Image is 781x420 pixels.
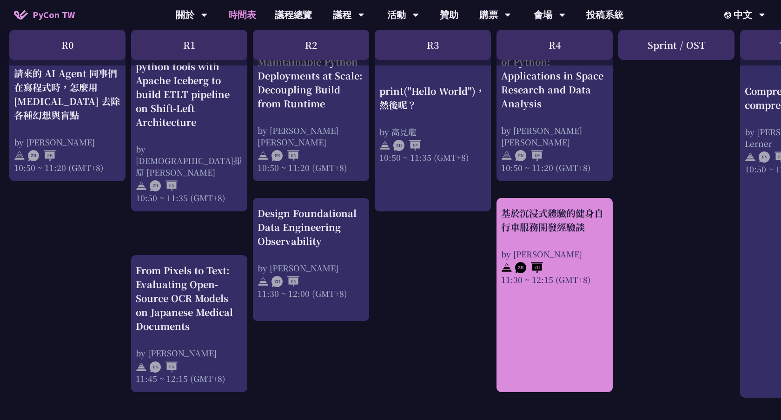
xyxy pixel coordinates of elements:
[136,361,147,373] img: svg+xml;base64,PHN2ZyB4bWxucz0iaHR0cDovL3d3dy53My5vcmcvMjAwMC9zdmciIHdpZHRoPSIyNCIgaGVpZ2h0PSIyNC...
[136,181,147,192] img: svg+xml;base64,PHN2ZyB4bWxucz0iaHR0cDovL3d3dy53My5vcmcvMjAwMC9zdmciIHdpZHRoPSIyNCIgaGVpZ2h0PSIyNC...
[515,262,543,273] img: ZHZH.38617ef.svg
[258,206,364,248] div: Design Foundational Data Engineering Observability
[258,162,364,173] div: 10:50 ~ 11:20 (GMT+8)
[14,66,121,122] div: 請來的 AI Agent 同事們在寫程式時，怎麼用 [MEDICAL_DATA] 去除各種幻想與盲點
[501,262,512,273] img: svg+xml;base64,PHN2ZyB4bWxucz0iaHR0cDovL3d3dy53My5vcmcvMjAwMC9zdmciIHdpZHRoPSIyNCIgaGVpZ2h0PSIyNC...
[253,30,369,60] div: R2
[258,150,269,161] img: svg+xml;base64,PHN2ZyB4bWxucz0iaHR0cDovL3d3dy53My5vcmcvMjAwMC9zdmciIHdpZHRoPSIyNCIgaGVpZ2h0PSIyNC...
[379,84,486,112] div: print("Hello World")，然後呢？
[136,347,243,359] div: by [PERSON_NAME]
[5,3,84,26] a: PyCon TW
[501,125,608,148] div: by [PERSON_NAME] [PERSON_NAME]
[258,206,364,299] a: Design Foundational Data Engineering Observability by [PERSON_NAME] 11:30 ~ 12:00 (GMT+8)
[724,12,734,19] img: Locale Icon
[33,8,75,22] span: PyCon TW
[14,136,121,148] div: by [PERSON_NAME]
[379,140,390,151] img: svg+xml;base64,PHN2ZyB4bWxucz0iaHR0cDovL3d3dy53My5vcmcvMjAwMC9zdmciIHdpZHRoPSIyNCIgaGVpZ2h0PSIyNC...
[501,248,608,260] div: by [PERSON_NAME]
[258,262,364,274] div: by [PERSON_NAME]
[136,263,243,333] div: From Pixels to Text: Evaluating Open-Source OCR Models on Japanese Medical Documents
[9,30,126,60] div: R0
[501,206,608,234] div: 基於沉浸式體驗的健身自行車服務開發經驗談
[501,274,608,285] div: 11:30 ~ 12:15 (GMT+8)
[379,41,486,120] a: print("Hello World")，然後呢？ by 高見龍 10:50 ~ 11:35 (GMT+8)
[271,276,299,287] img: ZHEN.371966e.svg
[501,41,608,173] a: Exploring NASA's Use of Python: Applications in Space Research and Data Analysis by [PERSON_NAME]...
[258,125,364,148] div: by [PERSON_NAME] [PERSON_NAME]
[136,46,243,129] div: How to integrate python tools with Apache Iceberg to build ETLT pipeline on Shift-Left Architecture
[501,41,608,111] div: Exploring NASA's Use of Python: Applications in Space Research and Data Analysis
[136,373,243,384] div: 11:45 ~ 12:15 (GMT+8)
[745,151,756,163] img: svg+xml;base64,PHN2ZyB4bWxucz0iaHR0cDovL3d3dy53My5vcmcvMjAwMC9zdmciIHdpZHRoPSIyNCIgaGVpZ2h0PSIyNC...
[136,41,243,199] a: How to integrate python tools with Apache Iceberg to build ETLT pipeline on Shift-Left Architectu...
[379,125,486,137] div: by 高見龍
[14,162,121,173] div: 10:50 ~ 11:20 (GMT+8)
[136,143,243,178] div: by [DEMOGRAPHIC_DATA]揮原 [PERSON_NAME]
[258,288,364,299] div: 11:30 ~ 12:00 (GMT+8)
[501,162,608,173] div: 10:50 ~ 11:20 (GMT+8)
[14,41,121,148] a: 請來的 AI Agent 同事們在寫程式時，怎麼用 [MEDICAL_DATA] 去除各種幻想與盲點 by [PERSON_NAME] 10:50 ~ 11:20 (GMT+8)
[28,150,56,161] img: ZHZH.38617ef.svg
[136,263,243,384] a: From Pixels to Text: Evaluating Open-Source OCR Models on Japanese Medical Documents by [PERSON_N...
[501,206,608,285] a: 基於沉浸式體驗的健身自行車服務開發經驗談 by [PERSON_NAME] 11:30 ~ 12:15 (GMT+8)
[150,361,178,373] img: ENEN.5a408d1.svg
[14,150,25,161] img: svg+xml;base64,PHN2ZyB4bWxucz0iaHR0cDovL3d3dy53My5vcmcvMjAwMC9zdmciIHdpZHRoPSIyNCIgaGVpZ2h0PSIyNC...
[496,30,613,60] div: R4
[258,41,364,159] a: Maintainable Python Deployments at Scale: Decoupling Build from Runtime by [PERSON_NAME] [PERSON_...
[258,276,269,287] img: svg+xml;base64,PHN2ZyB4bWxucz0iaHR0cDovL3d3dy53My5vcmcvMjAwMC9zdmciIHdpZHRoPSIyNCIgaGVpZ2h0PSIyNC...
[150,181,178,192] img: ZHEN.371966e.svg
[271,150,299,161] img: ENEN.5a408d1.svg
[131,30,247,60] div: R1
[618,30,735,60] div: Sprint / OST
[379,151,486,163] div: 10:50 ~ 11:35 (GMT+8)
[136,192,243,203] div: 10:50 ~ 11:35 (GMT+8)
[14,10,28,20] img: Home icon of PyCon TW 2025
[501,150,512,161] img: svg+xml;base64,PHN2ZyB4bWxucz0iaHR0cDovL3d3dy53My5vcmcvMjAwMC9zdmciIHdpZHRoPSIyNCIgaGVpZ2h0PSIyNC...
[258,55,364,111] div: Maintainable Python Deployments at Scale: Decoupling Build from Runtime
[515,150,543,161] img: ENEN.5a408d1.svg
[393,140,421,151] img: ZHEN.371966e.svg
[375,30,491,60] div: R3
